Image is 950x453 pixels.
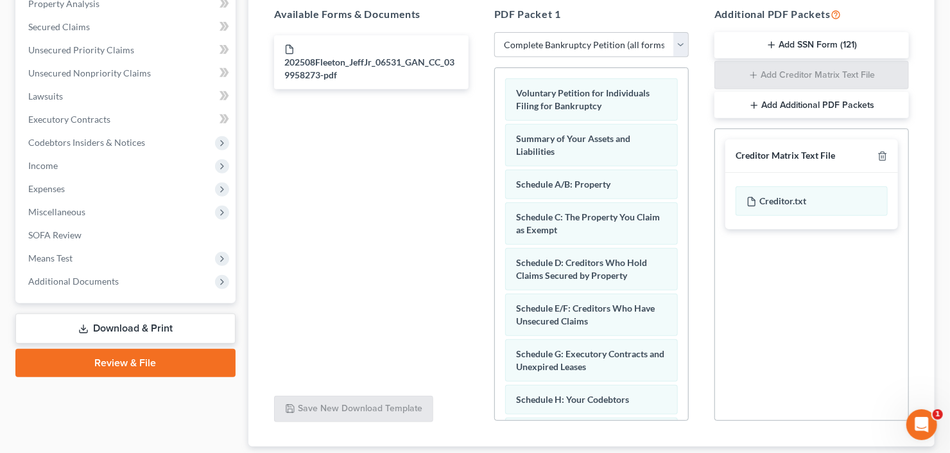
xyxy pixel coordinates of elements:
[28,160,58,171] span: Income
[516,179,610,190] span: Schedule A/B: Property
[28,229,82,240] span: SOFA Review
[516,348,664,372] span: Schedule G: Executory Contracts and Unexpired Leases
[906,409,937,440] iframe: Intercom live chat
[284,57,454,80] span: 202508Fleeton_JeffJr_06531_GAN_CC_039958273-pdf
[15,349,236,377] a: Review & File
[516,87,650,111] span: Voluntary Petition for Individuals Filing for Bankruptcy
[516,211,660,235] span: Schedule C: The Property You Claim as Exempt
[516,257,647,281] span: Schedule D: Creditors Who Hold Claims Secured by Property
[18,15,236,39] a: Secured Claims
[714,32,909,59] button: Add SSN Form (121)
[516,303,655,326] span: Schedule E/F: Creditors Who Have Unsecured Claims
[736,150,835,162] div: Creditor Matrix Text File
[28,276,119,287] span: Additional Documents
[18,39,236,62] a: Unsecured Priority Claims
[28,114,110,125] span: Executory Contracts
[714,61,909,89] button: Add Creditor Matrix Text File
[28,253,73,263] span: Means Test
[28,137,145,148] span: Codebtors Insiders & Notices
[516,133,630,157] span: Summary of Your Assets and Liabilities
[15,314,236,344] a: Download & Print
[933,409,943,420] span: 1
[28,91,63,102] span: Lawsuits
[714,6,909,22] h5: Additional PDF Packets
[714,92,909,119] button: Add Additional PDF Packets
[736,186,888,216] div: Creditor.txt
[18,85,236,108] a: Lawsuits
[274,396,433,423] button: Save New Download Template
[28,183,65,194] span: Expenses
[18,108,236,131] a: Executory Contracts
[28,21,90,32] span: Secured Claims
[18,62,236,85] a: Unsecured Nonpriority Claims
[18,224,236,247] a: SOFA Review
[28,44,134,55] span: Unsecured Priority Claims
[494,6,689,22] h5: PDF Packet 1
[516,394,629,405] span: Schedule H: Your Codebtors
[28,206,85,217] span: Miscellaneous
[28,67,151,78] span: Unsecured Nonpriority Claims
[274,6,469,22] h5: Available Forms & Documents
